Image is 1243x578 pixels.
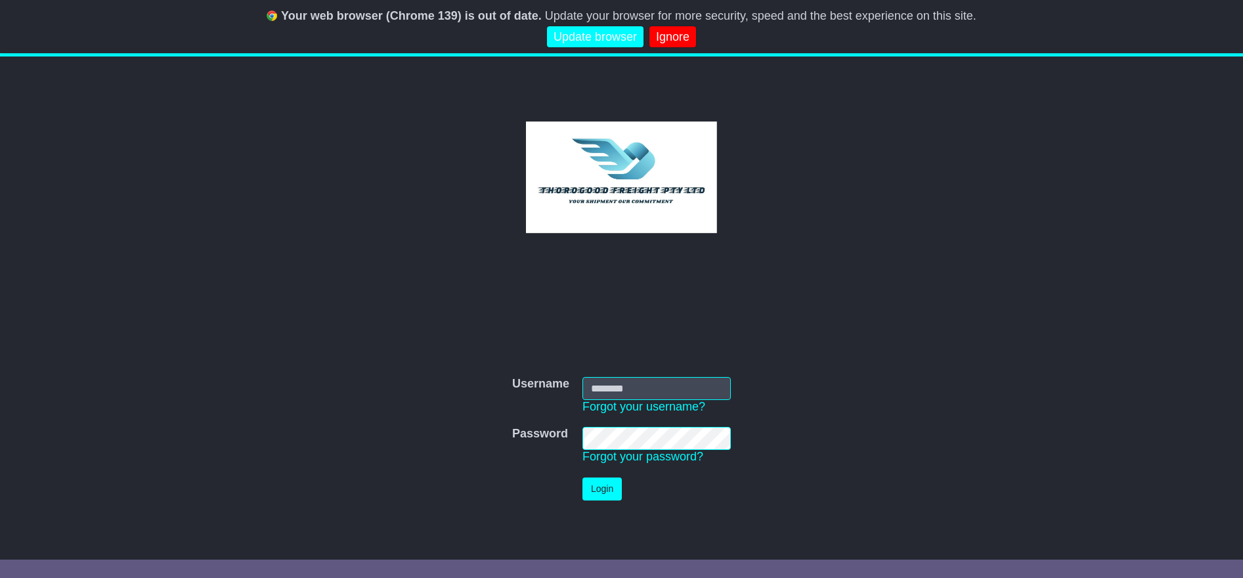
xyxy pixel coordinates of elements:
span: Update your browser for more security, speed and the best experience on this site. [545,9,976,22]
a: Forgot your username? [582,400,705,413]
img: Thorogood Freight Pty Ltd [526,122,717,233]
label: Password [512,427,568,441]
a: Ignore [649,26,696,48]
label: Username [512,377,569,391]
b: Your web browser (Chrome 139) is out of date. [281,9,542,22]
a: Forgot your password? [582,450,703,463]
button: Login [582,478,622,500]
a: Update browser [547,26,643,48]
